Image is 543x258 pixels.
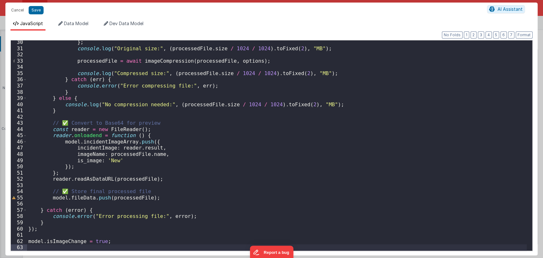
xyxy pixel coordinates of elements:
div: 34 [11,64,27,70]
div: 50 [11,164,27,170]
span: Data Model [64,21,88,26]
button: 4 [485,31,492,38]
button: 6 [500,31,507,38]
div: 33 [11,58,27,64]
span: JavaScript [20,21,43,26]
div: 55 [11,195,27,201]
div: 41 [11,108,27,114]
div: 59 [11,220,27,226]
div: 61 [11,232,27,238]
button: AI Assistant [487,5,525,13]
button: 7 [508,31,514,38]
div: 37 [11,83,27,89]
button: Save [29,6,44,14]
button: 2 [470,31,477,38]
button: 3 [478,31,484,38]
div: 42 [11,114,27,120]
div: 32 [11,52,27,58]
button: 1 [464,31,469,38]
div: 38 [11,89,27,95]
div: 35 [11,70,27,77]
div: 48 [11,151,27,157]
div: 40 [11,101,27,108]
div: 54 [11,188,27,195]
div: 49 [11,157,27,164]
div: 52 [11,176,27,182]
div: 46 [11,139,27,145]
span: AI Assistant [498,6,523,12]
button: Format [516,31,533,38]
span: Dev Data Model [109,21,143,26]
div: 43 [11,120,27,126]
div: 63 [11,244,27,251]
button: 5 [493,31,499,38]
div: 30 [11,39,27,45]
div: 39 [11,95,27,101]
div: 62 [11,238,27,245]
button: Cancel [8,6,27,15]
div: 51 [11,170,27,176]
div: 47 [11,145,27,151]
div: 45 [11,132,27,139]
div: 58 [11,213,27,220]
div: 31 [11,45,27,52]
div: 44 [11,126,27,133]
div: 53 [11,182,27,189]
div: 36 [11,76,27,83]
button: No Folds [442,31,463,38]
div: 60 [11,226,27,232]
div: 56 [11,201,27,207]
div: 57 [11,207,27,213]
